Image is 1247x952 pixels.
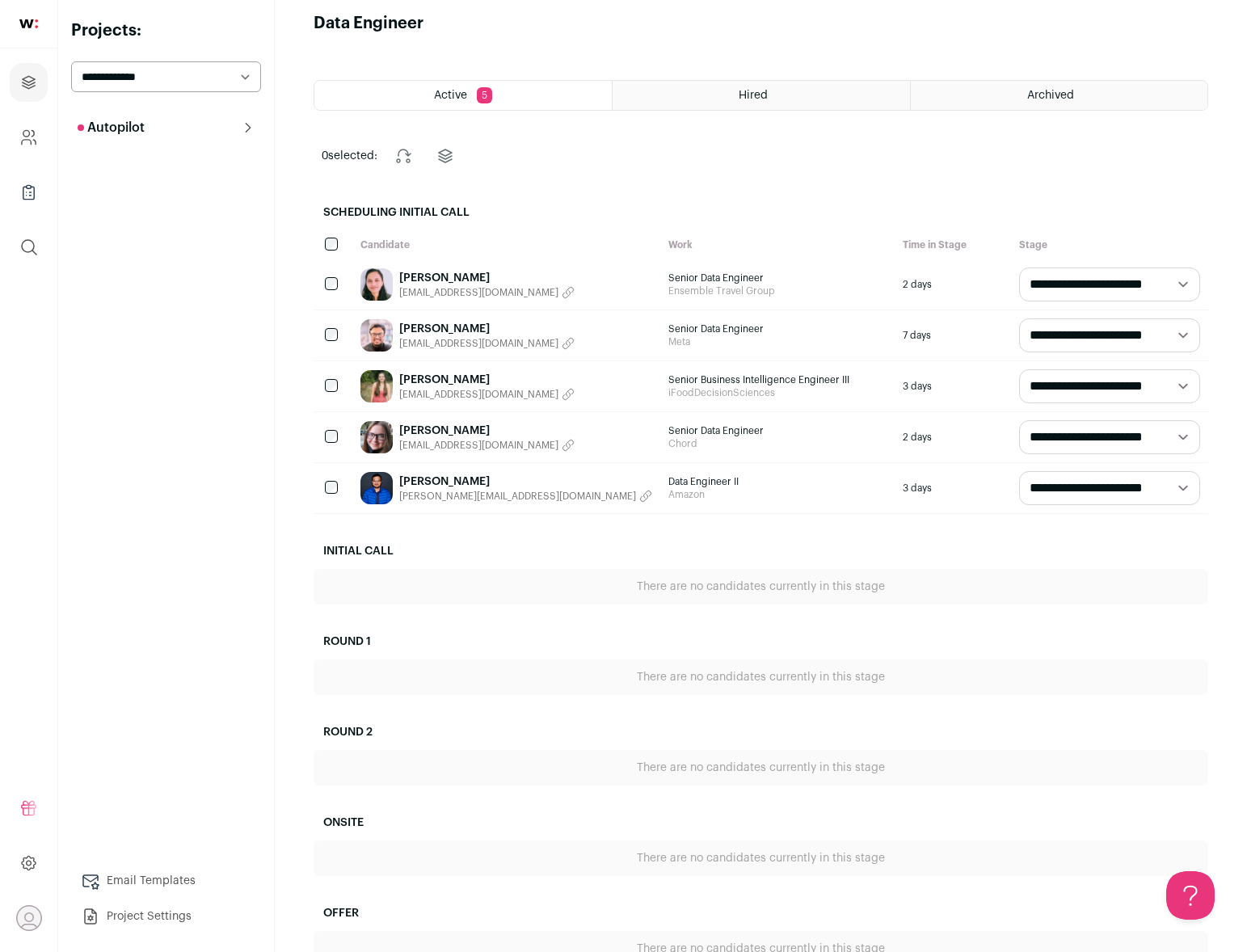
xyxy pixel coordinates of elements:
div: 2 days [895,412,1011,462]
a: Company and ATS Settings [10,118,48,157]
div: There are no candidates currently in this stage [314,659,1208,695]
button: Open dropdown [16,905,42,931]
img: 3e27c0da5dea5718f3aa7287f32adac27d1b0a77d3b4b62b2b40745aa7aa2589.jpg [360,421,393,453]
h2: Round 1 [314,624,1208,659]
span: [EMAIL_ADDRESS][DOMAIN_NAME] [399,439,558,452]
img: 0937984a4e20ec35fbe590b94d5796beb010450263af5e6671f3bd54d61c9213 [360,370,393,402]
div: 7 days [895,310,1011,360]
p: Autopilot [78,118,145,137]
h1: Data Engineer [314,12,423,35]
span: Meta [668,335,887,348]
a: [PERSON_NAME] [399,474,652,490]
span: [EMAIL_ADDRESS][DOMAIN_NAME] [399,388,558,401]
div: There are no candidates currently in this stage [314,750,1208,786]
span: [PERSON_NAME][EMAIL_ADDRESS][DOMAIN_NAME] [399,490,636,503]
span: [EMAIL_ADDRESS][DOMAIN_NAME] [399,337,558,350]
button: [EMAIL_ADDRESS][DOMAIN_NAME] [399,337,575,350]
h2: Onsite [314,805,1208,840]
h2: Offer [314,895,1208,931]
span: 5 [477,87,492,103]
span: Active [434,90,467,101]
button: Change stage [384,137,423,175]
a: Email Templates [71,865,261,897]
div: There are no candidates currently in this stage [314,569,1208,604]
img: 48b9d99d972e1fed9a9fec992aa4093d0b8b6f946d5ec4195155276160999054.jpg [360,268,393,301]
span: Data Engineer II [668,475,887,488]
button: [PERSON_NAME][EMAIL_ADDRESS][DOMAIN_NAME] [399,490,652,503]
h2: Scheduling Initial Call [314,195,1208,230]
span: Senior Data Engineer [668,424,887,437]
div: Candidate [352,230,660,259]
span: Chord [668,437,887,450]
div: Time in Stage [895,230,1011,259]
span: Amazon [668,488,887,501]
h2: Projects: [71,19,261,42]
h2: Initial Call [314,533,1208,569]
div: Work [660,230,895,259]
a: [PERSON_NAME] [399,423,575,439]
iframe: Help Scout Beacon - Open [1166,871,1215,920]
span: [EMAIL_ADDRESS][DOMAIN_NAME] [399,286,558,299]
a: Archived [911,81,1207,110]
img: ce80a77f428652d33d8bd7afae8b471255540f795cf4631adca3fa641b3ab876.jpg [360,319,393,352]
span: 0 [322,150,328,162]
button: [EMAIL_ADDRESS][DOMAIN_NAME] [399,388,575,401]
div: 3 days [895,463,1011,513]
img: f6315588c41d93c46b0d5124df39079d01eeb42fe6ce4c671d59d57b327f28f3.jpg [360,472,393,504]
a: Hired [613,81,909,110]
div: There are no candidates currently in this stage [314,840,1208,876]
h2: Round 2 [314,714,1208,750]
a: [PERSON_NAME] [399,270,575,286]
span: iFoodDecisionSciences [668,386,887,399]
a: [PERSON_NAME] [399,321,575,337]
div: Stage [1011,230,1208,259]
span: Senior Data Engineer [668,322,887,335]
button: Autopilot [71,112,261,144]
a: Project Settings [71,900,261,933]
button: [EMAIL_ADDRESS][DOMAIN_NAME] [399,286,575,299]
a: [PERSON_NAME] [399,372,575,388]
button: [EMAIL_ADDRESS][DOMAIN_NAME] [399,439,575,452]
span: Ensemble Travel Group [668,284,887,297]
span: selected: [322,148,377,164]
a: Company Lists [10,173,48,212]
img: wellfound-shorthand-0d5821cbd27db2630d0214b213865d53afaa358527fdda9d0ea32b1df1b89c2c.svg [19,19,38,28]
span: Senior Data Engineer [668,272,887,284]
span: Senior Business Intelligence Engineer III [668,373,887,386]
span: Archived [1027,90,1074,101]
a: Projects [10,63,48,102]
span: Hired [739,90,768,101]
div: 2 days [895,259,1011,310]
div: 3 days [895,361,1011,411]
